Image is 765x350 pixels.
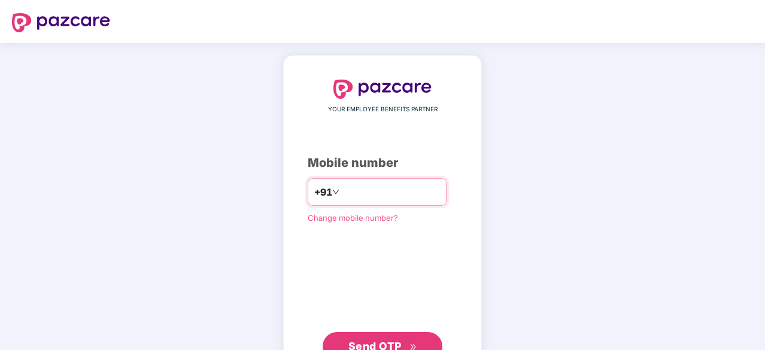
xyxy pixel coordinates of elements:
a: Change mobile number? [308,213,398,223]
span: +91 [314,185,332,200]
div: Mobile number [308,154,457,172]
img: logo [333,80,432,99]
span: down [332,188,339,196]
img: logo [12,13,110,32]
span: YOUR EMPLOYEE BENEFITS PARTNER [328,105,438,114]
